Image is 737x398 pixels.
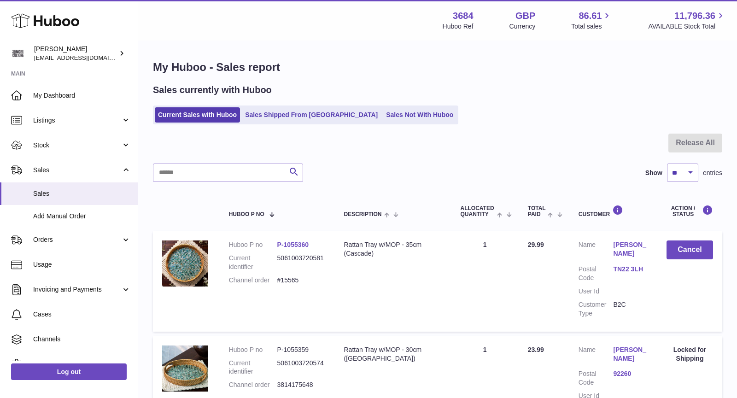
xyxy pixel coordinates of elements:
a: 92260 [613,369,648,378]
dt: Channel order [229,380,277,389]
span: Stock [33,141,121,150]
span: Sales [33,166,121,175]
a: 86.61 Total sales [571,10,612,31]
dt: Huboo P no [229,240,277,249]
dd: P-1055359 [277,345,326,354]
a: Sales Not With Huboo [383,107,456,123]
span: Invoicing and Payments [33,285,121,294]
div: Currency [509,22,536,31]
h1: My Huboo - Sales report [153,60,722,75]
a: Current Sales with Huboo [155,107,240,123]
dt: Huboo P no [229,345,277,354]
div: Rattan Tray w/MOP - 35cm (Cascade) [344,240,442,258]
dt: Channel order [229,276,277,285]
dd: 5061003720581 [277,254,326,271]
dt: Customer Type [579,300,614,318]
div: [PERSON_NAME] [34,45,117,62]
span: AVAILABLE Stock Total [648,22,726,31]
span: Huboo P no [229,211,264,217]
div: Huboo Ref [443,22,474,31]
dt: Name [579,240,614,260]
a: TN22 3LH [613,265,648,274]
label: Show [645,169,662,177]
dt: Postal Code [579,265,614,282]
dt: Current identifier [229,359,277,376]
span: entries [703,169,722,177]
span: ALLOCATED Quantity [461,205,495,217]
a: Sales Shipped From [GEOGRAPHIC_DATA] [242,107,381,123]
dd: #15565 [277,276,326,285]
span: Sales [33,189,131,198]
dt: Current identifier [229,254,277,271]
span: Usage [33,260,131,269]
dt: User Id [579,287,614,296]
span: Orders [33,235,121,244]
div: Action / Status [667,205,713,217]
td: 1 [451,231,519,331]
a: Log out [11,363,127,380]
span: Description [344,211,382,217]
span: 29.99 [528,241,544,248]
div: Locked for Shipping [667,345,713,363]
img: 1755780169.jpg [162,240,208,287]
dd: B2C [613,300,648,318]
span: 86.61 [579,10,602,22]
a: P-1055360 [277,241,309,248]
span: 23.99 [528,346,544,353]
dd: 3814175648 [277,380,326,389]
span: My Dashboard [33,91,131,100]
button: Cancel [667,240,713,259]
span: 11,796.36 [674,10,715,22]
dt: Postal Code [579,369,614,387]
img: 1755780059.jpg [162,345,208,392]
strong: 3684 [453,10,474,22]
h2: Sales currently with Huboo [153,84,272,96]
a: [PERSON_NAME] [613,240,648,258]
span: Cases [33,310,131,319]
span: Total sales [571,22,612,31]
span: [EMAIL_ADDRESS][DOMAIN_NAME] [34,54,135,61]
div: Rattan Tray w/MOP - 30cm ([GEOGRAPHIC_DATA]) [344,345,442,363]
span: Settings [33,360,131,369]
div: Customer [579,205,648,217]
span: Listings [33,116,121,125]
strong: GBP [515,10,535,22]
dt: Name [579,345,614,365]
span: Total paid [528,205,546,217]
a: 11,796.36 AVAILABLE Stock Total [648,10,726,31]
dd: 5061003720574 [277,359,326,376]
a: [PERSON_NAME] [613,345,648,363]
span: Add Manual Order [33,212,131,221]
img: theinternationalventure@gmail.com [11,47,25,60]
span: Channels [33,335,131,344]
